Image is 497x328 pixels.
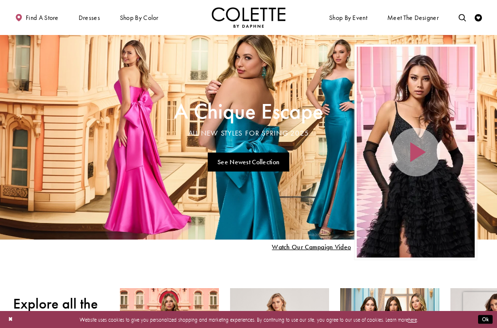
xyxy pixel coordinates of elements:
[53,314,444,324] p: Website uses cookies to give you personalized shopping and marketing experiences. By continuing t...
[79,14,100,21] span: Dresses
[118,7,160,28] span: Shop by color
[4,313,17,326] button: Close Dialog
[408,316,417,323] a: here
[77,7,102,28] span: Dresses
[329,14,367,21] span: Shop By Event
[457,7,468,28] a: Toggle search
[473,7,484,28] a: Check Wishlist
[385,7,441,28] a: Meet the designer
[171,149,325,174] ul: Slider Links
[272,243,351,250] span: Play Slide #15 Video
[212,7,285,28] img: Colette by Daphne
[478,315,493,324] button: Submit Dialog
[387,14,439,21] span: Meet the designer
[13,7,60,28] a: Find a store
[327,7,369,28] span: Shop By Event
[212,7,285,28] a: Visit Home Page
[208,153,290,172] a: See Newest Collection A Chique Escape All New Styles For Spring 2025
[120,14,159,21] span: Shop by color
[357,47,475,258] div: Video Player
[26,14,59,21] span: Find a store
